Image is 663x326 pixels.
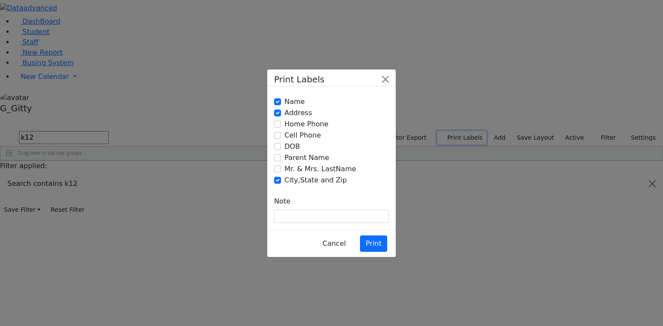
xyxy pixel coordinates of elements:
button: Close [379,72,392,86]
label: Address [284,108,312,118]
label: Home Phone [284,119,328,129]
label: Note [274,193,290,210]
button: Cancel [317,235,351,252]
button: Print [360,235,387,252]
label: Parent Name [284,153,329,163]
label: Mr. & Mrs. LastName [284,164,356,174]
label: Cell Phone [284,130,321,141]
h5: Print Labels [274,73,325,86]
label: DOB [284,141,300,152]
label: City,State and Zip [284,175,347,185]
label: Name [284,97,305,107]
